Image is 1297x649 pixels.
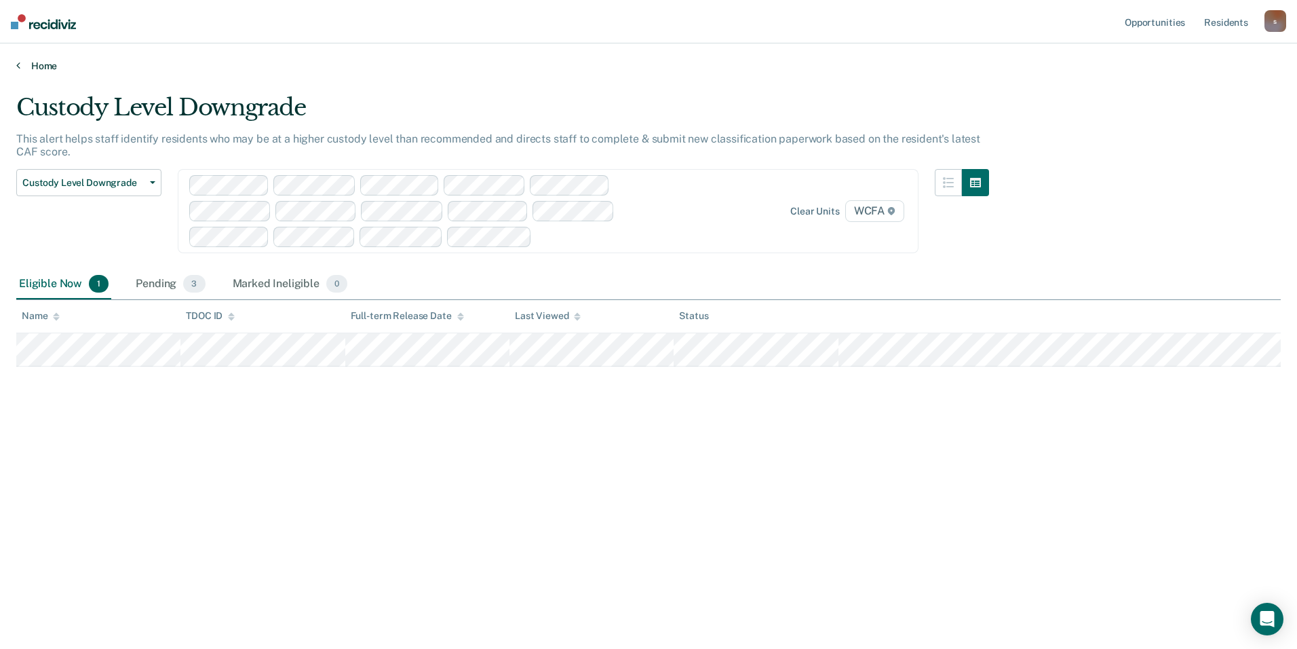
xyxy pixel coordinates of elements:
[326,275,347,293] span: 0
[1251,603,1283,635] div: Open Intercom Messenger
[186,310,235,322] div: TDOC ID
[22,310,60,322] div: Name
[679,310,708,322] div: Status
[230,270,351,299] div: Marked Ineligible0
[351,310,464,322] div: Full-term Release Date
[16,94,989,132] div: Custody Level Downgrade
[133,270,208,299] div: Pending3
[515,310,581,322] div: Last Viewed
[790,206,840,217] div: Clear units
[22,177,144,189] span: Custody Level Downgrade
[16,132,980,158] p: This alert helps staff identify residents who may be at a higher custody level than recommended a...
[16,270,111,299] div: Eligible Now1
[89,275,109,293] span: 1
[16,60,1281,72] a: Home
[11,14,76,29] img: Recidiviz
[845,200,904,222] span: WCFA
[183,275,205,293] span: 3
[1264,10,1286,32] button: s
[16,169,161,196] button: Custody Level Downgrade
